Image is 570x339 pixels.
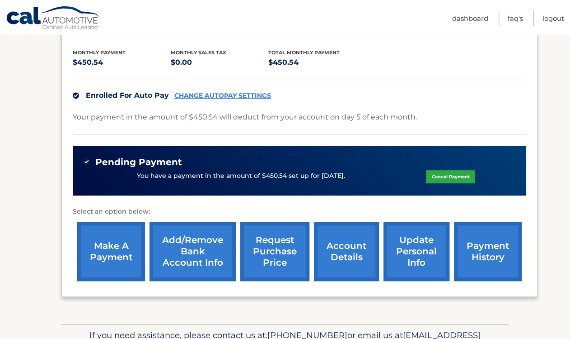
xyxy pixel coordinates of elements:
p: Your payment in the amount of $450.54 will deduct from your account on day 5 of each month. [73,111,417,124]
span: Pending Payment [95,157,182,168]
a: make a payment [77,222,145,281]
p: $450.54 [268,56,366,69]
a: Logout [542,11,564,26]
p: Select an option below: [73,206,526,217]
p: $450.54 [73,56,171,69]
a: Cal Automotive [6,6,101,32]
span: Total Monthly Payment [268,49,340,56]
a: FAQ's [508,11,523,26]
a: CHANGE AUTOPAY SETTINGS [174,92,271,100]
a: account details [314,222,379,281]
span: Monthly Payment [73,49,126,56]
span: Monthly sales Tax [171,49,226,56]
p: You have a payment in the amount of $450.54 set up for [DATE]. [137,171,345,181]
p: $0.00 [171,56,269,69]
a: update personal info [383,222,449,281]
img: check-green.svg [84,158,90,165]
img: check.svg [73,92,79,99]
a: payment history [454,222,522,281]
a: Add/Remove bank account info [150,222,236,281]
a: Dashboard [452,11,488,26]
span: Enrolled For Auto Pay [86,91,169,100]
a: request purchase price [240,222,309,281]
a: Cancel Payment [426,170,475,183]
